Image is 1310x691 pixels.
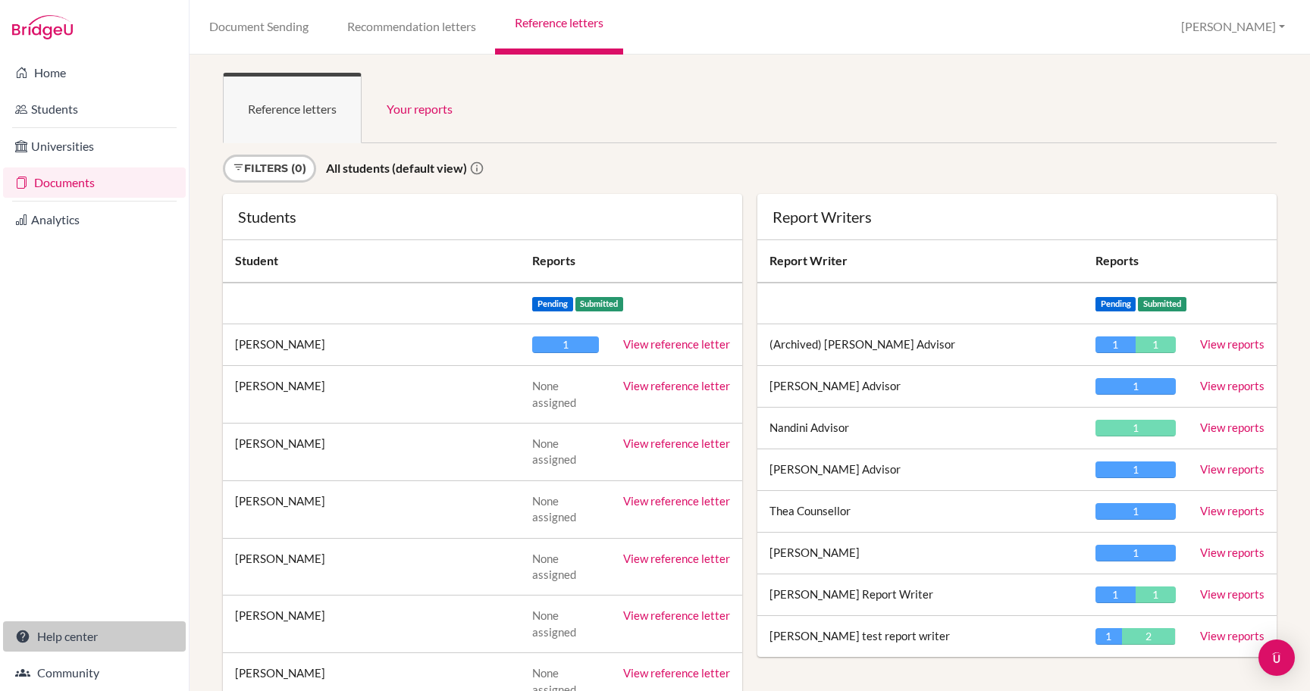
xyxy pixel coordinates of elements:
a: Home [3,58,186,88]
div: 1 [1095,586,1136,603]
a: View reference letter [623,552,730,565]
td: [PERSON_NAME] [757,533,1083,574]
th: Reports [1083,240,1188,283]
a: View reports [1200,421,1265,434]
span: Pending [532,297,573,311]
span: None assigned [532,494,576,524]
th: Reports [520,240,742,283]
a: View reports [1200,379,1265,392]
a: Universities [3,131,186,161]
a: Help center [3,621,186,652]
td: [PERSON_NAME] Report Writer [757,574,1083,616]
td: [PERSON_NAME] [223,538,520,596]
div: Open Intercom Messenger [1258,639,1295,676]
a: Reference letters [223,73,362,143]
td: Nandini Advisor [757,408,1083,449]
a: View reports [1200,546,1265,559]
span: None assigned [532,436,576,466]
button: [PERSON_NAME] [1174,13,1292,41]
td: [PERSON_NAME] Advisor [757,366,1083,408]
td: [PERSON_NAME] Advisor [757,449,1083,491]
div: 1 [1095,461,1176,478]
div: Students [238,209,727,224]
a: View reference letter [623,337,730,351]
div: 1 [1095,336,1136,353]
span: Pending [1095,297,1136,311]
td: [PERSON_NAME] [223,324,520,366]
a: Documents [3,167,186,198]
a: View reports [1200,504,1265,517]
td: (Archived) [PERSON_NAME] Advisor [757,324,1083,366]
a: Analytics [3,205,186,235]
span: None assigned [532,552,576,581]
a: View reference letter [623,666,730,680]
td: [PERSON_NAME] test report writer [757,616,1083,658]
div: 1 [532,336,599,353]
td: [PERSON_NAME] [223,366,520,424]
a: View reports [1200,462,1265,476]
a: Students [3,94,186,124]
a: View reference letter [623,494,730,508]
a: Filters (0) [223,155,316,183]
a: View reports [1200,629,1265,643]
span: None assigned [532,379,576,408]
span: None assigned [532,608,576,638]
span: Submitted [575,297,624,311]
td: [PERSON_NAME] [223,423,520,480]
div: 2 [1122,628,1175,645]
th: Report Writer [757,240,1083,283]
strong: All students (default view) [326,161,467,175]
a: View reports [1200,587,1265,601]
div: 1 [1095,545,1176,561]
a: View reports [1200,337,1265,351]
div: 1 [1095,420,1176,436]
td: Thea Counsellor [757,491,1083,533]
a: Your reports [362,73,478,143]
td: [PERSON_NAME] [223,596,520,653]
a: Community [3,658,186,688]
span: Submitted [1138,297,1186,311]
div: 1 [1136,336,1176,353]
div: 1 [1095,378,1176,395]
td: [PERSON_NAME] [223,480,520,538]
img: Bridge-U [12,15,73,39]
div: 1 [1136,586,1176,603]
div: Report Writers [773,209,1261,224]
th: Student [223,240,520,283]
div: 1 [1095,628,1122,645]
a: View reference letter [623,436,730,450]
div: 1 [1095,503,1176,520]
a: View reference letter [623,608,730,622]
a: View reference letter [623,379,730,392]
